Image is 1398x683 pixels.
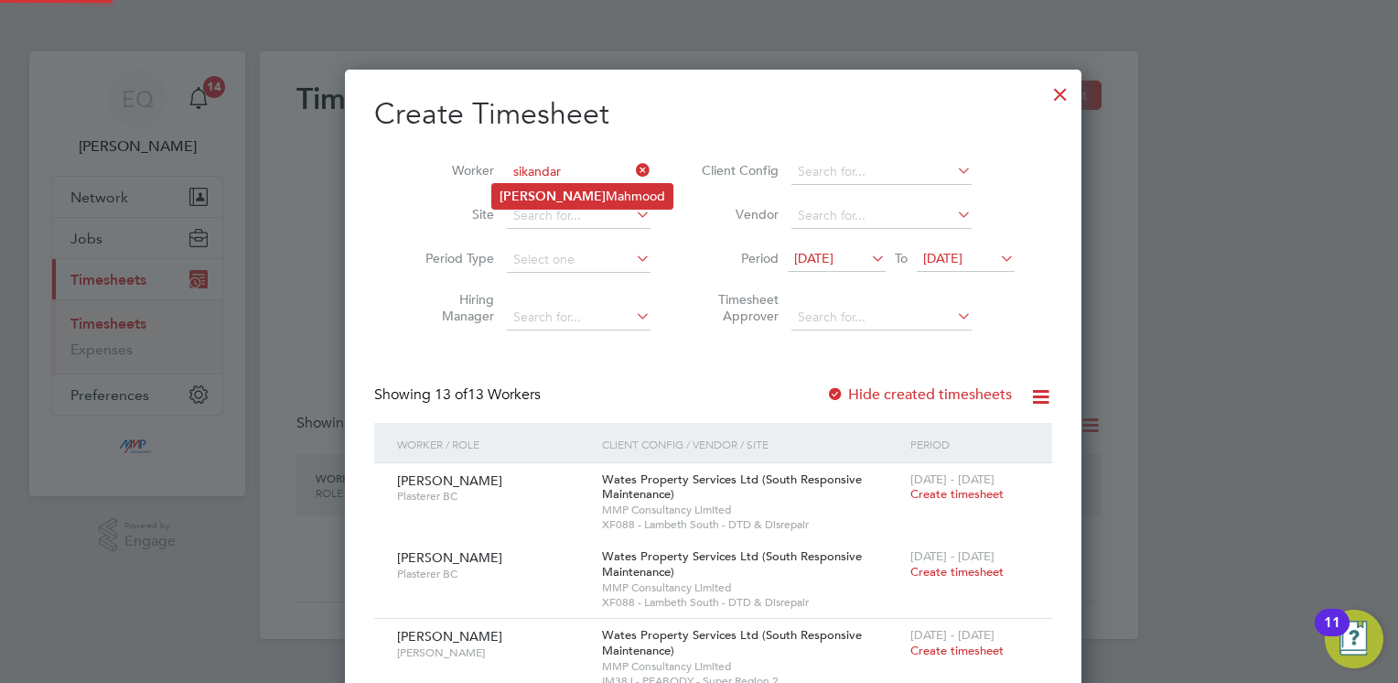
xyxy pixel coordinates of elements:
[507,247,651,273] input: Select one
[791,159,972,185] input: Search for...
[696,250,779,266] label: Period
[374,385,544,405] div: Showing
[910,472,995,487] span: [DATE] - [DATE]
[412,291,494,324] label: Hiring Manager
[397,489,588,504] span: Plasterer BC
[397,645,588,660] span: [PERSON_NAME]
[374,95,1052,134] h2: Create Timesheet
[393,423,597,465] div: Worker / Role
[602,580,900,595] span: MMP Consultancy Limited
[397,628,502,645] span: [PERSON_NAME]
[910,486,1004,502] span: Create timesheet
[397,567,588,581] span: Plasterer BC
[500,189,606,204] b: [PERSON_NAME]
[397,549,502,566] span: [PERSON_NAME]
[923,250,962,266] span: [DATE]
[602,548,862,580] span: Wates Property Services Ltd (South Responsive Maintenance)
[791,203,972,229] input: Search for...
[507,159,651,185] input: Search for...
[696,162,779,179] label: Client Config
[507,203,651,229] input: Search for...
[492,184,672,209] li: Mahmood
[602,472,862,503] span: Wates Property Services Ltd (South Responsive Maintenance)
[910,564,1004,580] span: Create timesheet
[1325,610,1383,668] button: Open Resource Center, 11 new notifications
[826,385,1012,404] label: Hide created timesheets
[602,595,900,610] span: XF088 - Lambeth South - DTD & Disrepair
[597,423,905,465] div: Client Config / Vendor / Site
[412,162,494,179] label: Worker
[397,472,502,489] span: [PERSON_NAME]
[412,206,494,222] label: Site
[889,246,913,270] span: To
[794,250,833,266] span: [DATE]
[412,250,494,266] label: Period Type
[435,385,541,404] span: 13 Workers
[910,548,995,564] span: [DATE] - [DATE]
[602,517,900,532] span: XF088 - Lambeth South - DTD & Disrepair
[1324,623,1340,646] div: 11
[910,627,995,643] span: [DATE] - [DATE]
[791,305,972,331] input: Search for...
[602,627,862,658] span: Wates Property Services Ltd (South Responsive Maintenance)
[602,503,900,517] span: MMP Consultancy Limited
[910,643,1004,658] span: Create timesheet
[906,423,1034,465] div: Period
[696,291,779,324] label: Timesheet Approver
[696,206,779,222] label: Vendor
[602,659,900,674] span: MMP Consultancy Limited
[507,305,651,331] input: Search for...
[435,385,468,404] span: 13 of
